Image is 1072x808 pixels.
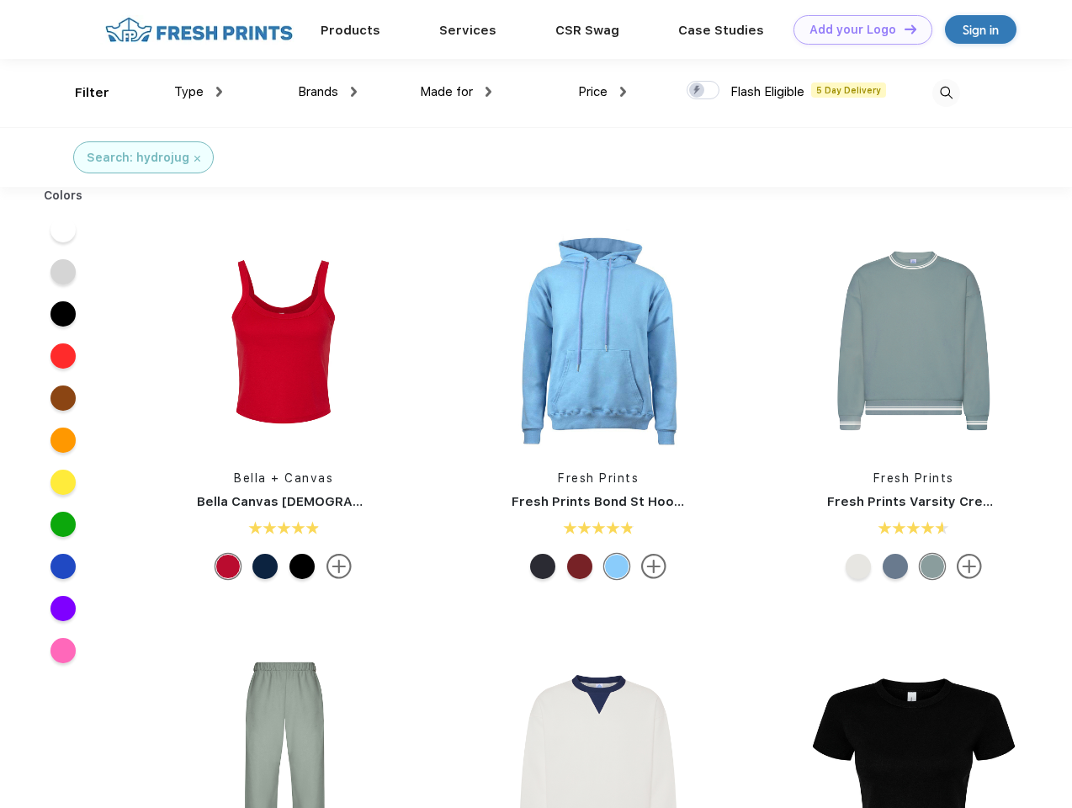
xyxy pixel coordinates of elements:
[811,82,886,98] span: 5 Day Delivery
[215,554,241,579] div: Solid Red Blend
[873,471,954,485] a: Fresh Prints
[351,87,357,97] img: dropdown.png
[100,15,298,45] img: fo%20logo%202.webp
[75,83,109,103] div: Filter
[604,554,629,579] div: Light Blue
[932,79,960,107] img: desktop_search.svg
[641,554,666,579] img: more.svg
[486,87,491,97] img: dropdown.png
[174,84,204,99] span: Type
[920,554,945,579] div: Slate Blue
[197,494,597,509] a: Bella Canvas [DEMOGRAPHIC_DATA]' Micro Ribbed Scoop Tank
[567,554,592,579] div: Crimson mto
[530,554,555,579] div: Black
[963,20,999,40] div: Sign in
[512,494,694,509] a: Fresh Prints Bond St Hoodie
[802,229,1026,453] img: func=resize&h=266
[172,229,395,453] img: func=resize&h=266
[326,554,352,579] img: more.svg
[298,84,338,99] span: Brands
[883,554,908,579] div: Denim Blue
[809,23,896,37] div: Add your Logo
[321,23,380,38] a: Products
[289,554,315,579] div: Solid Blk Blend
[252,554,278,579] div: Solid Navy Blend
[420,84,473,99] span: Made for
[194,156,200,162] img: filter_cancel.svg
[87,149,189,167] div: Search: hydrojug
[578,84,608,99] span: Price
[31,187,96,205] div: Colors
[216,87,222,97] img: dropdown.png
[957,554,982,579] img: more.svg
[620,87,626,97] img: dropdown.png
[558,471,639,485] a: Fresh Prints
[234,471,333,485] a: Bella + Canvas
[846,554,871,579] div: Ash Grey
[945,15,1016,44] a: Sign in
[486,229,710,453] img: func=resize&h=266
[730,84,804,99] span: Flash Eligible
[905,24,916,34] img: DT
[827,494,1024,509] a: Fresh Prints Varsity Crewneck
